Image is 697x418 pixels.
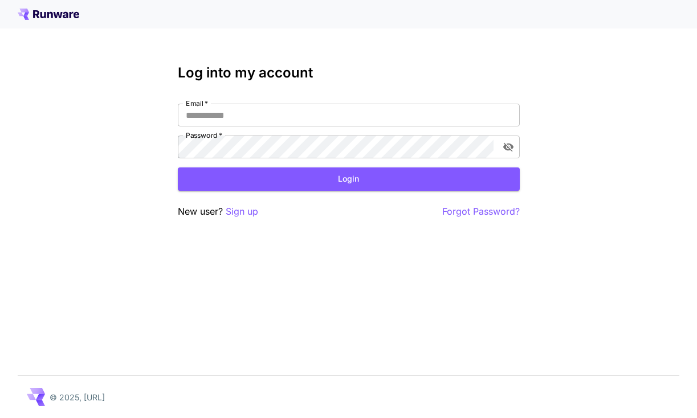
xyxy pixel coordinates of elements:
[442,204,520,219] button: Forgot Password?
[178,65,520,81] h3: Log into my account
[186,99,208,108] label: Email
[226,204,258,219] button: Sign up
[178,167,520,191] button: Login
[186,130,222,140] label: Password
[498,137,519,157] button: toggle password visibility
[50,391,105,403] p: © 2025, [URL]
[178,204,258,219] p: New user?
